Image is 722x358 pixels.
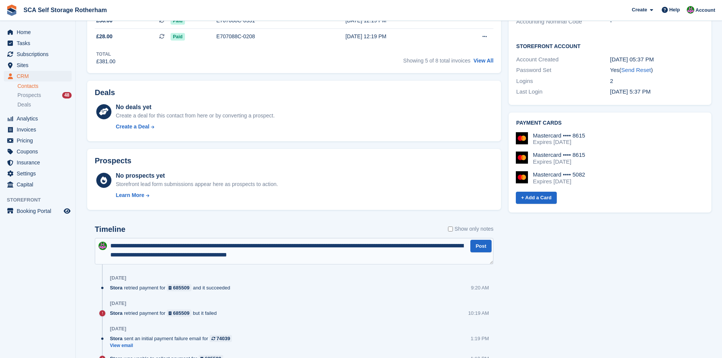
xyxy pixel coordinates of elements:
span: Deals [17,101,31,108]
time: 2025-02-23 17:37:49 UTC [610,88,651,95]
a: Create a Deal [116,123,274,131]
div: Password Set [516,66,610,75]
div: [DATE] 12:19 PM [346,33,452,41]
div: retried payment for but it failed [110,310,221,317]
span: Account [695,6,715,14]
span: Home [17,27,62,38]
div: 9:20 AM [471,284,489,291]
span: ( ) [619,67,653,73]
div: Storefront lead form submissions appear here as prospects to action. [116,180,278,188]
div: Expires [DATE] [533,178,585,185]
div: Expires [DATE] [533,158,585,165]
img: stora-icon-8386f47178a22dfd0bd8f6a31ec36ba5ce8667c1dd55bd0f319d3a0aa187defe.svg [6,5,17,16]
div: sent an initial payment failure email for [110,335,236,342]
a: menu [4,168,72,179]
span: Analytics [17,113,62,124]
a: menu [4,146,72,157]
div: 74039 [216,335,230,342]
span: Stora [110,284,122,291]
span: Storefront [7,196,75,204]
div: Mastercard •••• 8615 [533,132,585,139]
h2: Payment cards [516,120,704,126]
a: 685509 [167,310,191,317]
a: menu [4,60,72,70]
a: menu [4,206,72,216]
button: Post [470,240,492,252]
div: Account Created [516,55,610,64]
span: Settings [17,168,62,179]
div: Logins [516,77,610,86]
a: menu [4,113,72,124]
div: retried payment for and it succeeded [110,284,234,291]
a: View email [110,342,236,349]
div: [DATE] [110,275,126,281]
a: View All [473,58,493,64]
a: 74039 [210,335,232,342]
h2: Storefront Account [516,42,704,50]
a: 685509 [167,284,191,291]
span: Prospects [17,92,41,99]
a: Prospects 48 [17,91,72,99]
div: [DATE] [110,326,126,332]
div: Expires [DATE] [533,139,585,145]
div: Create a Deal [116,123,149,131]
a: Deals [17,101,72,109]
a: menu [4,71,72,81]
div: Accounting Nominal Code [516,17,610,26]
a: menu [4,38,72,48]
img: Mastercard Logo [516,152,528,164]
div: - [610,17,704,26]
h2: Timeline [95,225,125,234]
span: Create [632,6,647,14]
label: Show only notes [448,225,493,233]
div: Create a deal for this contact from here or by converting a prospect. [116,112,274,120]
a: Send Reset [621,67,651,73]
input: Show only notes [448,225,453,233]
div: No deals yet [116,103,274,112]
span: Paid [171,33,185,41]
span: CRM [17,71,62,81]
div: Last Login [516,88,610,96]
img: Mastercard Logo [516,132,528,144]
span: Help [669,6,680,14]
img: Mastercard Logo [516,171,528,183]
a: menu [4,49,72,59]
a: Preview store [63,206,72,216]
div: Mastercard •••• 8615 [533,152,585,158]
a: Contacts [17,83,72,90]
a: menu [4,124,72,135]
div: 2 [610,77,704,86]
a: menu [4,27,72,38]
div: 1:19 PM [471,335,489,342]
span: Tasks [17,38,62,48]
div: 685509 [173,284,190,291]
span: Insurance [17,157,62,168]
span: Sites [17,60,62,70]
div: 48 [62,92,72,98]
div: E707088C-0208 [216,33,321,41]
div: Learn More [116,191,144,199]
img: Sarah Race [99,242,107,250]
span: £56.00 [96,17,113,25]
div: [DATE] 12:19 PM [346,17,452,25]
span: Booking Portal [17,206,62,216]
span: Coupons [17,146,62,157]
a: + Add a Card [516,192,557,204]
img: Sarah Race [687,6,694,14]
div: 10:19 AM [468,310,489,317]
a: menu [4,135,72,146]
a: Learn More [116,191,278,199]
span: Stora [110,310,122,317]
h2: Deals [95,88,115,97]
div: No prospects yet [116,171,278,180]
div: £381.00 [96,58,116,66]
a: menu [4,157,72,168]
div: E707088C-0331 [216,17,321,25]
span: Invoices [17,124,62,135]
div: Total [96,51,116,58]
span: Stora [110,335,122,342]
span: Showing 5 of 8 total invoices [403,58,470,64]
span: Paid [171,17,185,25]
div: 685509 [173,310,190,317]
span: Subscriptions [17,49,62,59]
